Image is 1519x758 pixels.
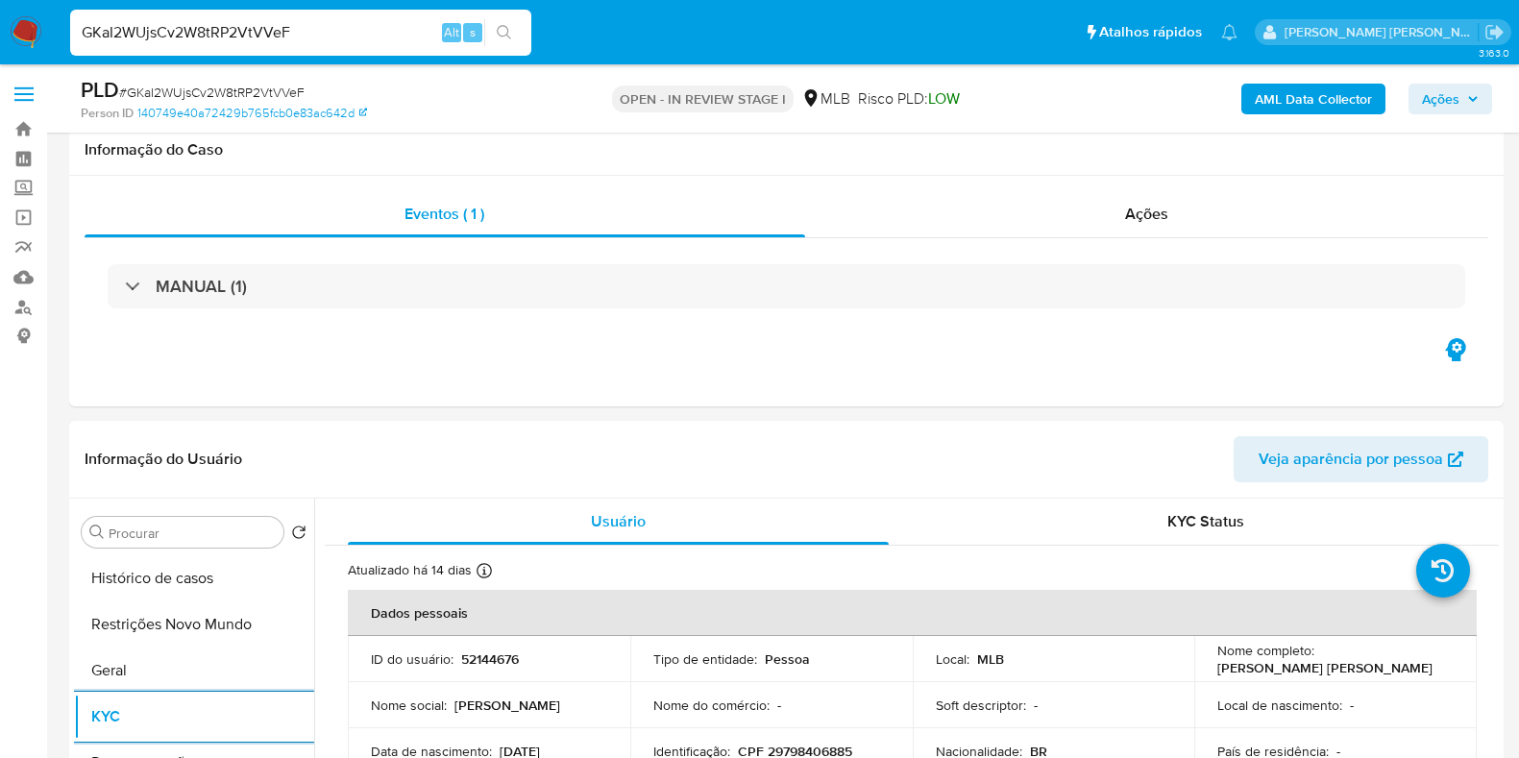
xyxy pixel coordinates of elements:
b: AML Data Collector [1255,84,1372,114]
span: Veja aparência por pessoa [1259,436,1443,482]
span: LOW [928,87,960,110]
th: Dados pessoais [348,590,1477,636]
p: Nome do comércio : [653,697,770,714]
p: [PERSON_NAME] [PERSON_NAME] [1217,659,1433,676]
h3: MANUAL (1) [156,276,247,297]
span: Usuário [591,510,646,532]
p: OPEN - IN REVIEW STAGE I [612,86,794,112]
p: - [777,697,781,714]
button: search-icon [484,19,524,46]
button: Ações [1409,84,1492,114]
a: 140749e40a72429b765fcb0e83ac642d [137,105,367,122]
p: 52144676 [461,650,519,668]
p: Local de nascimento : [1217,697,1342,714]
span: s [470,23,476,41]
button: Histórico de casos [74,555,314,601]
span: Atalhos rápidos [1099,22,1202,42]
p: - [1350,697,1354,714]
button: Restrições Novo Mundo [74,601,314,648]
a: Sair [1484,22,1505,42]
p: Pessoa [765,650,810,668]
b: PLD [81,74,119,105]
button: Retornar ao pedido padrão [291,525,306,546]
span: KYC Status [1167,510,1244,532]
p: danilo.toledo@mercadolivre.com [1285,23,1479,41]
p: Nome completo : [1217,642,1314,659]
button: Procurar [89,525,105,540]
span: Risco PLD: [858,88,960,110]
p: Nome social : [371,697,447,714]
div: MLB [801,88,850,110]
span: Ações [1422,84,1459,114]
p: [PERSON_NAME] [454,697,560,714]
input: Procurar [109,525,276,542]
p: Local : [936,650,969,668]
span: Alt [444,23,459,41]
p: MLB [977,650,1004,668]
span: Ações [1125,203,1168,225]
button: AML Data Collector [1241,84,1385,114]
p: Tipo de entidade : [653,650,757,668]
button: Geral [74,648,314,694]
p: - [1034,697,1038,714]
p: Soft descriptor : [936,697,1026,714]
p: Atualizado há 14 dias [348,561,472,579]
a: Notificações [1221,24,1237,40]
b: Person ID [81,105,134,122]
button: Veja aparência por pessoa [1234,436,1488,482]
button: KYC [74,694,314,740]
p: ID do usuário : [371,650,453,668]
div: MANUAL (1) [108,264,1465,308]
h1: Informação do Caso [85,140,1488,159]
input: Pesquise usuários ou casos... [70,20,531,45]
span: Eventos ( 1 ) [404,203,484,225]
span: # GKaI2WUjsCv2W8tRP2VtVVeF [119,83,305,102]
h1: Informação do Usuário [85,450,242,469]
